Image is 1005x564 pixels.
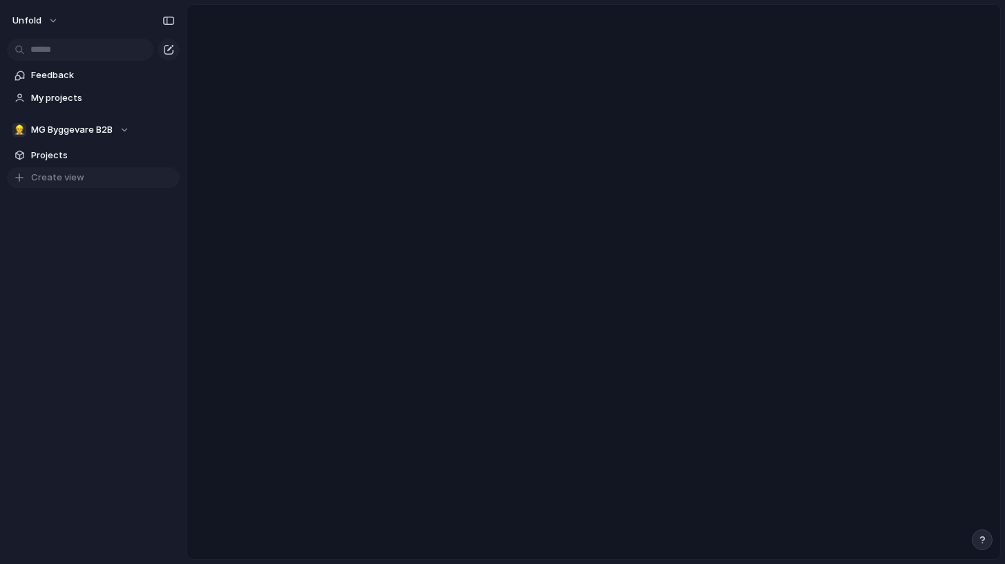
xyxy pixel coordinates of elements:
button: Unfold [6,10,66,32]
span: Unfold [12,14,41,28]
button: 👷MG Byggevare B2B [7,120,180,140]
div: 👷 [12,123,26,137]
span: Projects [31,149,175,162]
span: Feedback [31,68,175,82]
span: MG Byggevare B2B [31,123,113,137]
button: Create view [7,167,180,188]
a: My projects [7,88,180,109]
span: My projects [31,91,175,105]
a: Projects [7,145,180,166]
a: Feedback [7,65,180,86]
span: Create view [31,171,84,185]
